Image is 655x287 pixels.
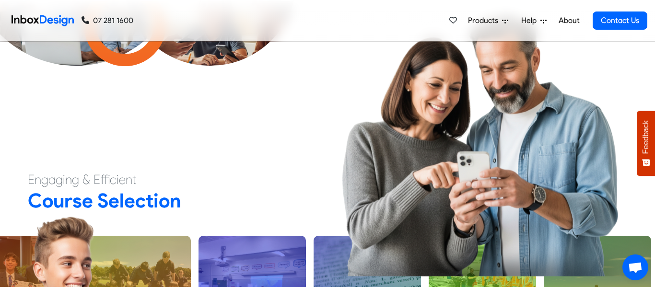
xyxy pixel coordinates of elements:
[642,120,650,154] span: Feedback
[556,11,582,30] a: About
[517,11,550,30] a: Help
[28,188,627,213] h2: Course Selection
[637,111,655,176] button: Feedback - Show survey
[28,171,627,188] h4: Engaging & Efficient
[316,11,645,276] img: parents_using_phone.png
[82,15,133,26] a: 07 281 1600
[468,15,502,26] span: Products
[593,11,647,30] a: Contact Us
[622,254,648,280] a: Open chat
[521,15,540,26] span: Help
[464,11,512,30] a: Products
